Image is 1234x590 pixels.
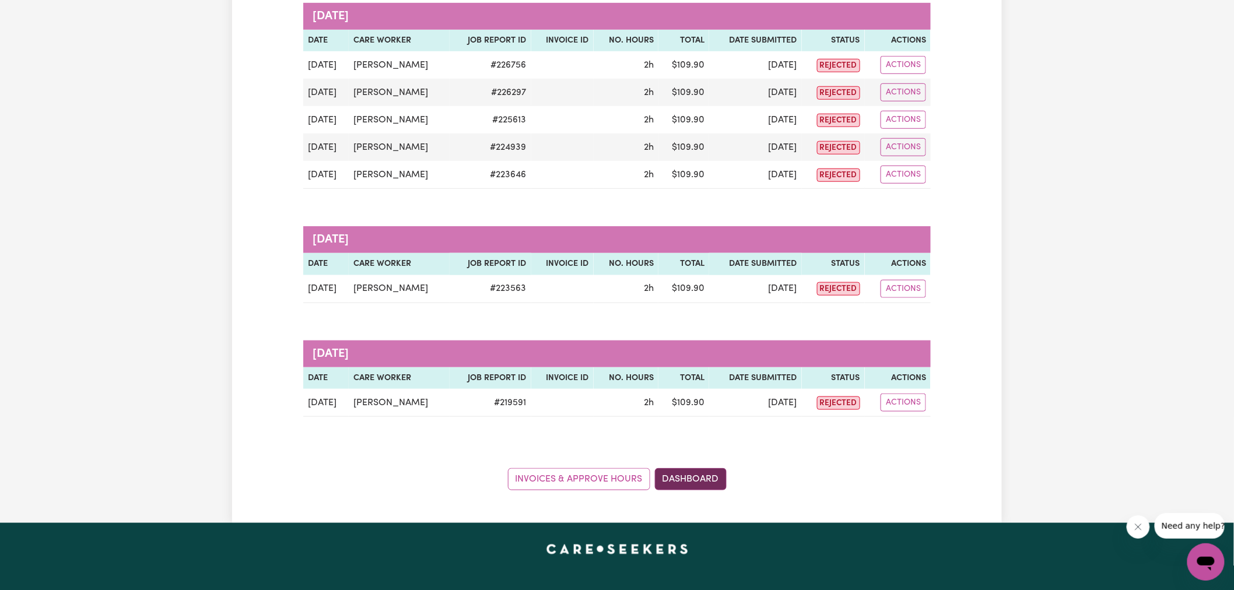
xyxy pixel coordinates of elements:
[450,106,531,134] td: # 225613
[658,79,709,106] td: $ 109.90
[349,106,450,134] td: [PERSON_NAME]
[865,253,931,275] th: Actions
[349,134,450,161] td: [PERSON_NAME]
[508,468,650,490] a: Invoices & Approve Hours
[349,30,450,52] th: Care worker
[709,253,802,275] th: Date Submitted
[594,30,659,52] th: No. Hours
[817,114,860,127] span: rejected
[450,389,531,417] td: # 219591
[349,275,450,303] td: [PERSON_NAME]
[709,161,802,189] td: [DATE]
[817,168,860,182] span: rejected
[802,253,865,275] th: Status
[658,51,709,79] td: $ 109.90
[450,253,531,275] th: Job Report ID
[349,253,450,275] th: Care worker
[1127,515,1150,539] iframe: Close message
[709,389,802,417] td: [DATE]
[303,161,349,189] td: [DATE]
[658,253,709,275] th: Total
[450,79,531,106] td: # 226297
[531,253,594,275] th: Invoice ID
[303,367,349,389] th: Date
[1187,543,1225,581] iframe: Button to launch messaging window
[817,396,860,410] span: rejected
[303,79,349,106] td: [DATE]
[709,30,802,52] th: Date Submitted
[658,106,709,134] td: $ 109.90
[709,106,802,134] td: [DATE]
[303,51,349,79] td: [DATE]
[881,394,926,412] button: Actions
[881,166,926,184] button: Actions
[303,340,931,367] caption: [DATE]
[644,284,654,293] span: 2 hours
[817,141,860,154] span: rejected
[881,56,926,74] button: Actions
[658,30,709,52] th: Total
[303,30,349,52] th: Date
[303,389,349,417] td: [DATE]
[709,134,802,161] td: [DATE]
[658,161,709,189] td: $ 109.90
[658,367,709,389] th: Total
[644,115,654,125] span: 2 hours
[709,275,802,303] td: [DATE]
[658,134,709,161] td: $ 109.90
[7,8,71,17] span: Need any help?
[644,398,654,408] span: 2 hours
[644,88,654,97] span: 2 hours
[655,468,727,490] a: Dashboard
[865,30,931,52] th: Actions
[531,367,594,389] th: Invoice ID
[303,226,931,253] caption: [DATE]
[349,51,450,79] td: [PERSON_NAME]
[881,138,926,156] button: Actions
[881,280,926,298] button: Actions
[450,161,531,189] td: # 223646
[594,253,659,275] th: No. Hours
[709,367,802,389] th: Date Submitted
[802,367,865,389] th: Status
[658,275,709,303] td: $ 109.90
[658,389,709,417] td: $ 109.90
[865,367,931,389] th: Actions
[303,106,349,134] td: [DATE]
[450,30,531,52] th: Job Report ID
[709,51,802,79] td: [DATE]
[817,282,860,296] span: rejected
[817,86,860,100] span: rejected
[881,83,926,101] button: Actions
[450,134,531,161] td: # 224939
[546,544,688,553] a: Careseekers home page
[594,367,659,389] th: No. Hours
[349,161,450,189] td: [PERSON_NAME]
[349,367,450,389] th: Care worker
[802,30,865,52] th: Status
[303,134,349,161] td: [DATE]
[817,59,860,72] span: rejected
[644,61,654,70] span: 2 hours
[450,367,531,389] th: Job Report ID
[450,275,531,303] td: # 223563
[644,170,654,180] span: 2 hours
[303,275,349,303] td: [DATE]
[303,3,931,30] caption: [DATE]
[1155,513,1225,539] iframe: Message from company
[349,389,450,417] td: [PERSON_NAME]
[531,30,594,52] th: Invoice ID
[349,79,450,106] td: [PERSON_NAME]
[644,143,654,152] span: 2 hours
[881,111,926,129] button: Actions
[709,79,802,106] td: [DATE]
[303,253,349,275] th: Date
[450,51,531,79] td: # 226756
